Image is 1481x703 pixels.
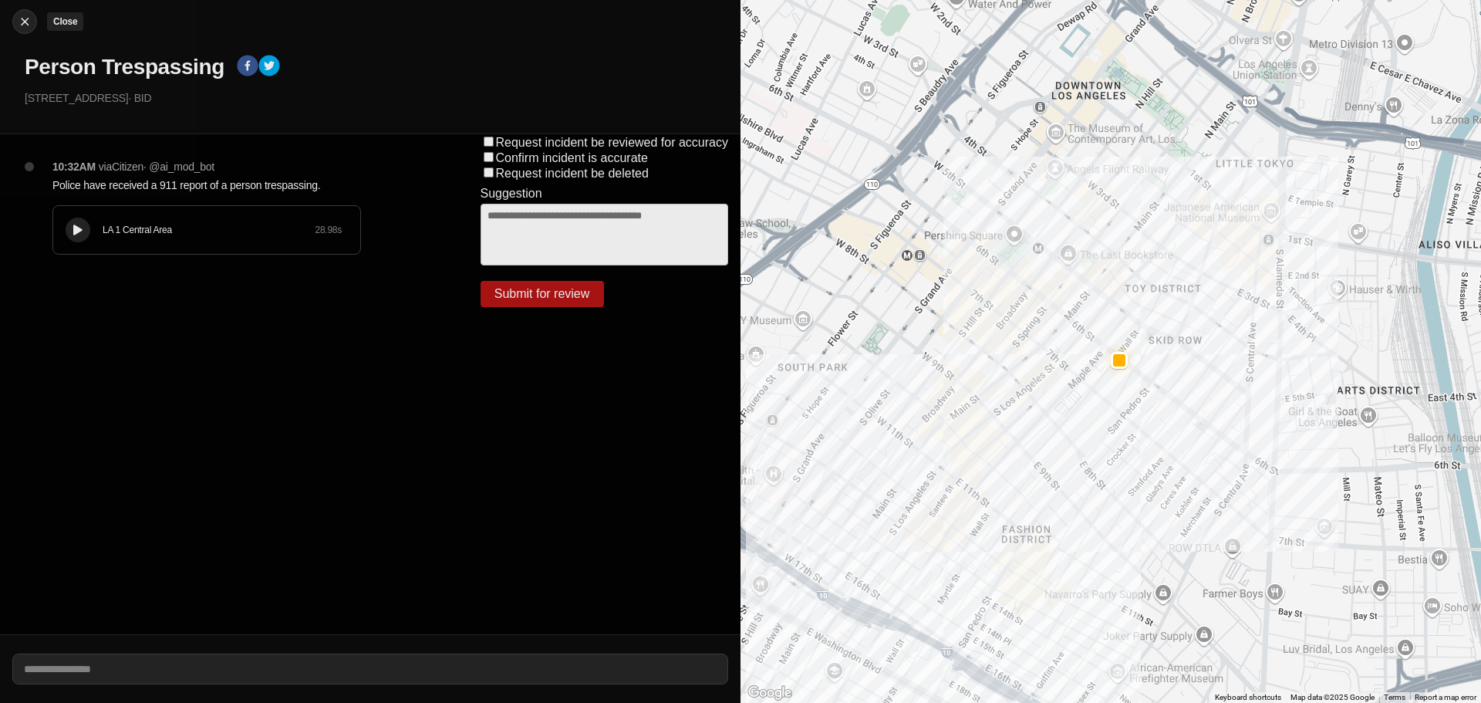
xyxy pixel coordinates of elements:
[99,159,214,174] p: via Citizen · @ ai_mod_bot
[1290,693,1375,701] span: Map data ©2025 Google
[53,16,77,27] small: Close
[52,177,419,193] p: Police have received a 911 report of a person trespassing.
[481,281,604,307] button: Submit for review
[744,683,795,703] img: Google
[25,90,728,106] p: [STREET_ADDRESS] · BID
[496,136,729,149] label: Request incident be reviewed for accuracy
[496,151,648,164] label: Confirm incident is accurate
[25,53,224,81] h1: Person Trespassing
[103,224,315,236] div: LA 1 Central Area
[1415,693,1476,701] a: Report a map error
[496,167,649,180] label: Request incident be deleted
[52,159,96,174] p: 10:32AM
[744,683,795,703] a: Open this area in Google Maps (opens a new window)
[12,9,37,34] button: cancelClose
[315,224,342,236] div: 28.98 s
[1215,692,1281,703] button: Keyboard shortcuts
[17,14,32,29] img: cancel
[481,187,542,201] label: Suggestion
[258,55,280,79] button: twitter
[1384,693,1405,701] a: Terms
[237,55,258,79] button: facebook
